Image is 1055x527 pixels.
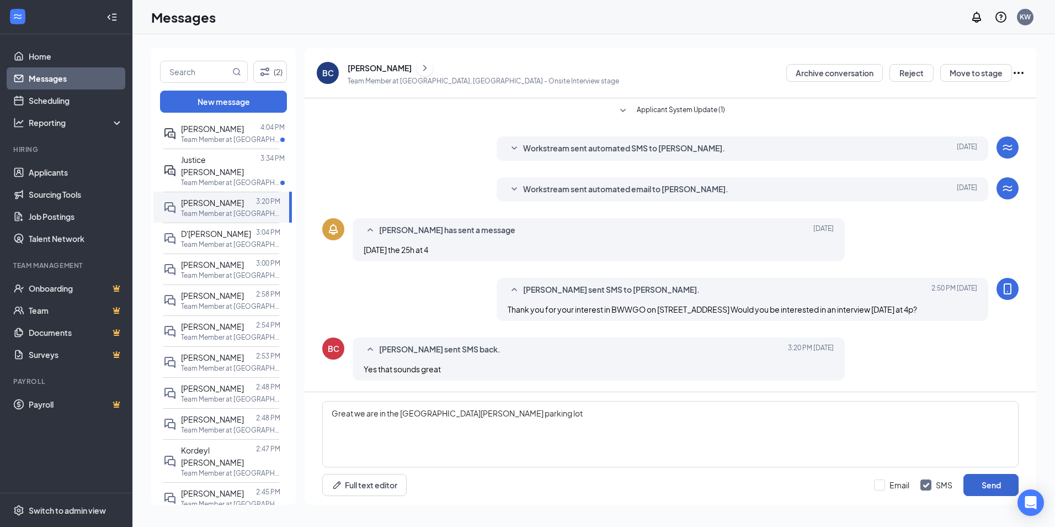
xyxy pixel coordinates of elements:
[163,455,177,468] svg: DoubleChat
[508,142,521,155] svg: SmallChevronDown
[163,294,177,307] svg: DoubleChat
[379,224,515,237] span: [PERSON_NAME] has sent a message
[163,127,177,140] svg: ActiveDoubleChat
[957,183,977,196] span: [DATE]
[13,117,24,128] svg: Analysis
[1001,182,1014,195] svg: WorkstreamLogo
[163,164,177,177] svg: ActiveDoubleChat
[181,414,244,424] span: [PERSON_NAME]
[256,228,280,237] p: 3:04 PM
[12,11,23,22] svg: WorkstreamLogo
[181,499,280,509] p: Team Member at [GEOGRAPHIC_DATA], [GEOGRAPHIC_DATA]
[889,64,934,82] button: Reject
[163,263,177,276] svg: DoubleChat
[181,302,280,311] p: Team Member at [GEOGRAPHIC_DATA], [GEOGRAPHIC_DATA]
[258,65,271,78] svg: Filter
[970,10,983,24] svg: Notifications
[181,229,251,239] span: D'[PERSON_NAME]
[181,394,280,404] p: Team Member at [GEOGRAPHIC_DATA], [GEOGRAPHIC_DATA]
[181,260,244,270] span: [PERSON_NAME]
[181,383,244,393] span: [PERSON_NAME]
[332,479,343,491] svg: Pen
[13,505,24,516] svg: Settings
[963,474,1019,496] button: Send
[181,291,244,301] span: [PERSON_NAME]
[29,161,123,183] a: Applicants
[994,10,1008,24] svg: QuestionInfo
[29,117,124,128] div: Reporting
[256,413,280,423] p: 2:48 PM
[181,209,280,218] p: Team Member at [GEOGRAPHIC_DATA], [GEOGRAPHIC_DATA]
[163,201,177,214] svg: DoubleChat
[29,299,123,322] a: TeamCrown
[29,505,106,516] div: Switch to admin view
[181,124,244,134] span: [PERSON_NAME]
[181,425,280,435] p: Team Member at [GEOGRAPHIC_DATA], [GEOGRAPHIC_DATA]
[940,64,1012,82] button: Move to stage
[327,223,340,236] svg: Bell
[523,142,725,155] span: Workstream sent automated SMS to [PERSON_NAME].
[256,197,280,206] p: 3:20 PM
[813,224,834,237] span: [DATE]
[364,343,377,356] svg: SmallChevronUp
[29,45,123,67] a: Home
[256,259,280,268] p: 3:00 PM
[523,183,728,196] span: Workstream sent automated email to [PERSON_NAME].
[417,60,433,76] button: ChevronRight
[29,205,123,228] a: Job Postings
[181,352,244,362] span: [PERSON_NAME]
[1012,66,1025,80] svg: Ellipses
[29,277,123,299] a: OnboardingCrown
[13,261,121,270] div: Team Management
[29,228,123,250] a: Talent Network
[181,445,244,467] span: Kordeyl [PERSON_NAME]
[29,322,123,344] a: DocumentsCrown
[232,67,241,76] svg: MagnifyingGlass
[788,343,834,356] span: [DATE] 3:20 PM
[348,76,619,86] p: Team Member at [GEOGRAPHIC_DATA], [GEOGRAPHIC_DATA] - Onsite Interview stage
[1020,12,1031,22] div: KW
[163,232,177,245] svg: DoubleChat
[151,8,216,27] h1: Messages
[637,104,725,118] span: Applicant System Update (1)
[253,61,287,83] button: Filter (2)
[163,492,177,505] svg: DoubleChat
[419,61,430,75] svg: ChevronRight
[181,198,244,208] span: [PERSON_NAME]
[29,344,123,366] a: SurveysCrown
[957,142,977,155] span: [DATE]
[181,363,280,373] p: Team Member at [GEOGRAPHIC_DATA], [GEOGRAPHIC_DATA]
[1001,141,1014,154] svg: WorkstreamLogo
[256,289,280,299] p: 2:58 PM
[181,135,280,144] p: Team Member at [GEOGRAPHIC_DATA], [GEOGRAPHIC_DATA]
[181,468,280,478] p: Team Member at [GEOGRAPHIC_DATA], [GEOGRAPHIC_DATA]
[181,155,244,177] span: Justice [PERSON_NAME]
[13,377,121,386] div: Payroll
[106,12,118,23] svg: Collapse
[29,393,123,415] a: PayrollCrown
[379,343,500,356] span: [PERSON_NAME] sent SMS back.
[616,104,630,118] svg: SmallChevronDown
[29,183,123,205] a: Sourcing Tools
[163,356,177,369] svg: DoubleChat
[364,224,377,237] svg: SmallChevronUp
[260,154,285,163] p: 3:34 PM
[364,364,441,374] span: Yes that sounds great
[256,320,280,330] p: 2:54 PM
[322,474,407,496] button: Full text editorPen
[13,145,121,154] div: Hiring
[29,89,123,112] a: Scheduling
[260,123,285,132] p: 4:04 PM
[256,444,280,454] p: 2:47 PM
[163,387,177,400] svg: DoubleChat
[29,67,123,89] a: Messages
[163,418,177,431] svg: DoubleChat
[161,61,230,82] input: Search
[256,351,280,361] p: 2:53 PM
[786,64,883,82] button: Archive conversation
[256,487,280,497] p: 2:45 PM
[931,283,977,297] span: [DATE] 2:50 PM
[508,283,521,297] svg: SmallChevronUp
[616,104,725,118] button: SmallChevronDownApplicant System Update (1)
[508,183,521,196] svg: SmallChevronDown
